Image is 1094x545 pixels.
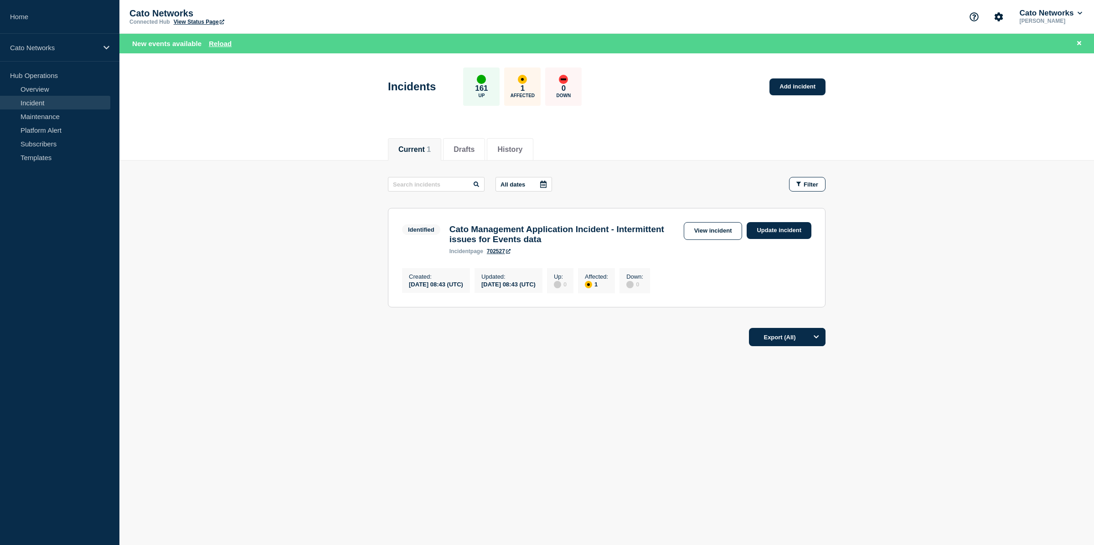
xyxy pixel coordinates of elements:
button: All dates [495,177,552,192]
div: [DATE] 08:43 (UTC) [481,280,536,288]
p: Created : [409,273,463,280]
button: Filter [789,177,826,192]
p: Updated : [481,273,536,280]
p: Cato Networks [10,44,98,52]
p: Affected [511,93,535,98]
p: [PERSON_NAME] [1017,18,1084,24]
span: Identified [402,224,440,235]
div: 0 [554,280,567,288]
p: Up : [554,273,567,280]
input: Search incidents [388,177,485,192]
p: All dates [501,181,525,188]
p: Up [478,93,485,98]
div: 1 [585,280,608,288]
button: Cato Networks [1017,9,1084,18]
a: Add incident [769,78,826,95]
button: History [497,145,522,154]
div: affected [518,75,527,84]
span: 1 [427,145,431,153]
div: affected [585,281,592,288]
a: View Status Page [174,19,224,25]
span: incident [449,248,470,254]
p: Cato Networks [129,8,312,19]
div: down [559,75,568,84]
div: disabled [554,281,561,288]
p: page [449,248,483,254]
button: Export (All) [749,328,826,346]
div: disabled [626,281,634,288]
p: Down [557,93,571,98]
span: Filter [804,181,818,188]
button: Current 1 [398,145,431,154]
div: [DATE] 08:43 (UTC) [409,280,463,288]
button: Support [965,7,984,26]
p: Affected : [585,273,608,280]
div: up [477,75,486,84]
a: View incident [684,222,743,240]
p: Connected Hub [129,19,170,25]
h1: Incidents [388,80,436,93]
button: Reload [209,40,232,47]
a: Update incident [747,222,811,239]
a: 702527 [487,248,511,254]
button: Drafts [454,145,475,154]
span: New events available [132,40,201,47]
p: 0 [562,84,566,93]
div: 0 [626,280,643,288]
button: Account settings [989,7,1008,26]
button: Options [807,328,826,346]
h3: Cato Management Application Incident - Intermittent issues for Events data [449,224,679,244]
p: 161 [475,84,488,93]
p: 1 [521,84,525,93]
p: Down : [626,273,643,280]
